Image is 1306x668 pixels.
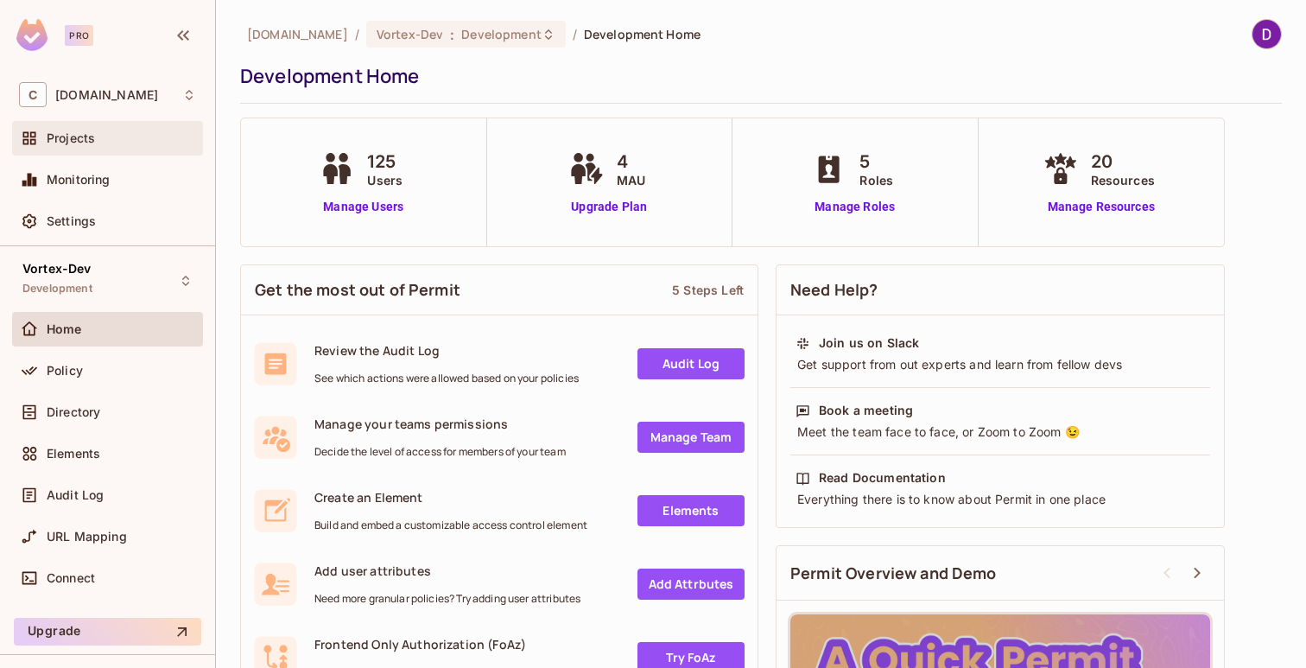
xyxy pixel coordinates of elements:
[565,198,654,216] a: Upgrade Plan
[819,469,946,487] div: Read Documentation
[367,171,403,189] span: Users
[355,26,359,42] li: /
[637,348,745,379] a: Audit Log
[47,488,104,502] span: Audit Log
[314,342,579,359] span: Review the Audit Log
[672,282,744,298] div: 5 Steps Left
[859,149,893,175] span: 5
[584,26,701,42] span: Development Home
[314,416,566,432] span: Manage your teams permissions
[314,489,587,506] span: Create an Element
[819,334,919,352] div: Join us on Slack
[65,25,93,46] div: Pro
[790,279,878,301] span: Need Help?
[617,171,645,189] span: MAU
[637,495,745,526] a: Elements
[314,372,579,385] span: See which actions were allowed based on your policies
[377,26,443,42] span: Vortex-Dev
[16,19,48,51] img: SReyMgAAAABJRU5ErkJggg==
[859,171,893,189] span: Roles
[819,402,913,419] div: Book a meeting
[47,571,95,585] span: Connect
[314,592,580,606] span: Need more granular policies? Try adding user attributes
[47,131,95,145] span: Projects
[1039,198,1163,216] a: Manage Resources
[314,636,526,652] span: Frontend Only Authorization (FoAz)
[796,356,1205,373] div: Get support from out experts and learn from fellow devs
[47,405,100,419] span: Directory
[1252,20,1281,48] img: Dave Xiong
[367,149,403,175] span: 125
[255,279,460,301] span: Get the most out of Permit
[461,26,541,42] span: Development
[47,322,82,336] span: Home
[47,173,111,187] span: Monitoring
[637,569,745,600] a: Add Attrbutes
[247,26,348,42] span: the active workspace
[314,563,580,579] span: Add user attributes
[808,198,902,216] a: Manage Roles
[315,198,411,216] a: Manage Users
[22,282,92,296] span: Development
[314,445,566,459] span: Decide the level of access for members of your team
[47,364,83,378] span: Policy
[240,63,1273,89] div: Development Home
[1091,149,1155,175] span: 20
[796,423,1205,441] div: Meet the team face to face, or Zoom to Zoom 😉
[14,618,201,646] button: Upgrade
[47,530,127,544] span: URL Mapping
[47,214,96,228] span: Settings
[637,422,745,453] a: Manage Team
[449,28,455,41] span: :
[22,262,92,276] span: Vortex-Dev
[796,491,1205,508] div: Everything there is to know about Permit in one place
[790,563,997,584] span: Permit Overview and Demo
[47,447,100,461] span: Elements
[617,149,645,175] span: 4
[314,518,587,532] span: Build and embed a customizable access control element
[1091,171,1155,189] span: Resources
[19,82,47,107] span: C
[573,26,577,42] li: /
[55,88,158,102] span: Workspace: consoleconnect.com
